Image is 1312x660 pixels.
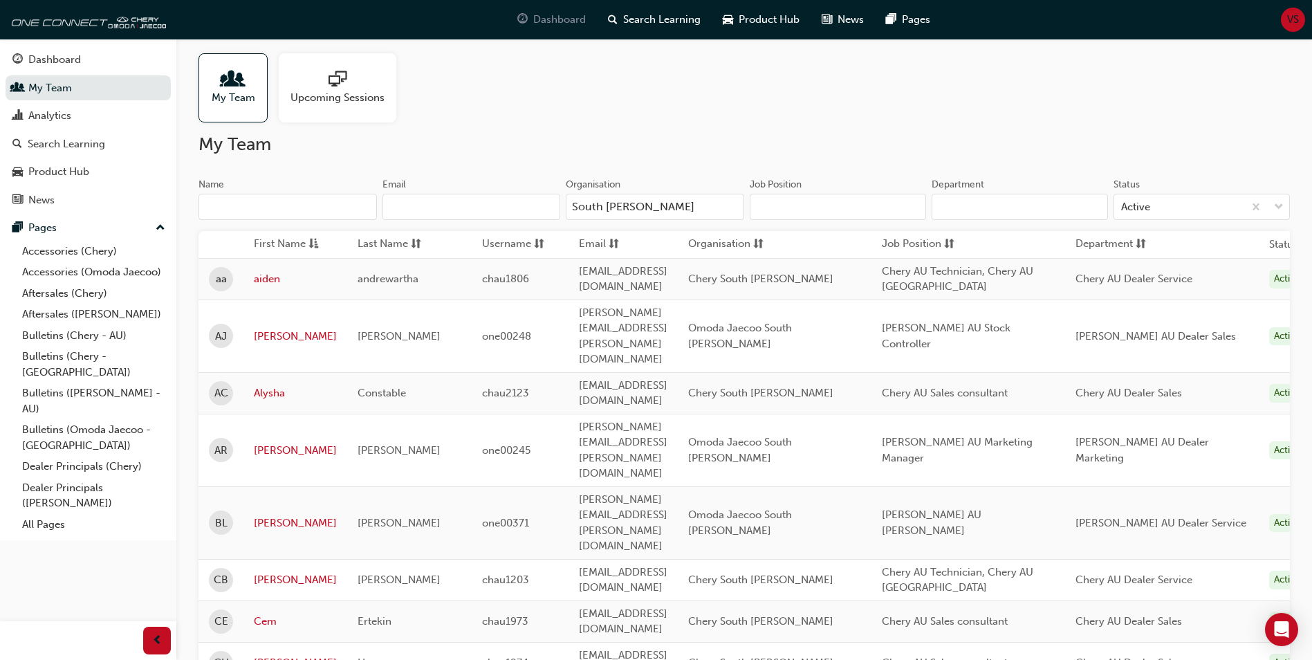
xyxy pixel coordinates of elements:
[1121,199,1150,215] div: Active
[1075,574,1192,586] span: Chery AU Dealer Service
[329,71,347,90] span: sessionType_ONLINE_URL-icon
[506,6,597,34] a: guage-iconDashboard
[688,236,750,253] span: Organisation
[212,90,255,106] span: My Team
[608,11,618,28] span: search-icon
[6,187,171,213] a: News
[254,515,337,531] a: [PERSON_NAME]
[7,6,166,33] img: oneconnect
[482,574,529,586] span: chau1203
[17,283,171,304] a: Aftersales (Chery)
[882,508,981,537] span: [PERSON_NAME] AU [PERSON_NAME]
[1136,236,1146,253] span: sorting-icon
[482,517,529,529] span: one00371
[358,330,441,342] span: [PERSON_NAME]
[358,387,406,399] span: Constable
[1269,237,1298,253] th: Status
[534,236,544,253] span: sorting-icon
[214,443,228,459] span: AR
[254,329,337,345] a: [PERSON_NAME]
[17,456,171,477] a: Dealer Principals (Chery)
[12,194,23,207] span: news-icon
[12,82,23,95] span: people-icon
[882,236,941,253] span: Job Position
[382,178,406,192] div: Email
[156,219,165,237] span: up-icon
[597,6,712,34] a: search-iconSearch Learning
[17,241,171,262] a: Accessories (Chery)
[254,443,337,459] a: [PERSON_NAME]
[254,236,330,253] button: First Nameasc-icon
[482,236,558,253] button: Usernamesorting-icon
[214,614,228,630] span: CE
[886,11,896,28] span: pages-icon
[215,515,228,531] span: BL
[358,236,408,253] span: Last Name
[28,192,55,208] div: News
[533,12,586,28] span: Dashboard
[6,215,171,241] button: Pages
[579,566,667,594] span: [EMAIL_ADDRESS][DOMAIN_NAME]
[750,194,926,220] input: Job Position
[482,444,530,457] span: one00245
[358,236,434,253] button: Last Namesorting-icon
[308,236,319,253] span: asc-icon
[17,304,171,325] a: Aftersales ([PERSON_NAME])
[944,236,954,253] span: sorting-icon
[882,387,1008,399] span: Chery AU Sales consultant
[254,614,337,630] a: Cem
[902,12,930,28] span: Pages
[1075,615,1182,627] span: Chery AU Dealer Sales
[609,236,619,253] span: sorting-icon
[688,615,833,627] span: Chery South [PERSON_NAME]
[875,6,941,34] a: pages-iconPages
[566,178,620,192] div: Organisation
[6,159,171,185] a: Product Hub
[1274,199,1284,217] span: down-icon
[750,178,802,192] div: Job Position
[579,379,667,407] span: [EMAIL_ADDRESS][DOMAIN_NAME]
[411,236,421,253] span: sorting-icon
[753,236,764,253] span: sorting-icon
[566,194,744,220] input: Organisation
[17,514,171,535] a: All Pages
[811,6,875,34] a: news-iconNews
[688,436,792,464] span: Omoda Jaecoo South [PERSON_NAME]
[6,131,171,157] a: Search Learning
[579,236,655,253] button: Emailsorting-icon
[17,325,171,347] a: Bulletins (Chery - AU)
[17,477,171,514] a: Dealer Principals ([PERSON_NAME])
[215,329,227,345] span: AJ
[224,71,242,90] span: people-icon
[279,53,407,122] a: Upcoming Sessions
[6,75,171,101] a: My Team
[198,178,224,192] div: Name
[579,306,667,366] span: [PERSON_NAME][EMAIL_ADDRESS][PERSON_NAME][DOMAIN_NAME]
[152,632,163,650] span: prev-icon
[358,574,441,586] span: [PERSON_NAME]
[1269,441,1305,460] div: Active
[28,108,71,124] div: Analytics
[28,136,105,152] div: Search Learning
[882,436,1033,464] span: [PERSON_NAME] AU Marketing Manager
[290,90,385,106] span: Upcoming Sessions
[1075,330,1236,342] span: [PERSON_NAME] AU Dealer Sales
[482,330,531,342] span: one00248
[579,493,667,553] span: [PERSON_NAME][EMAIL_ADDRESS][PERSON_NAME][DOMAIN_NAME]
[254,385,337,401] a: Alysha
[17,383,171,419] a: Bulletins ([PERSON_NAME] - AU)
[1281,8,1305,32] button: VS
[17,262,171,283] a: Accessories (Omoda Jaecoo)
[1269,384,1305,403] div: Active
[28,52,81,68] div: Dashboard
[28,164,89,180] div: Product Hub
[1075,387,1182,399] span: Chery AU Dealer Sales
[882,322,1010,350] span: [PERSON_NAME] AU Stock Controller
[198,134,1290,156] h2: My Team
[688,508,792,537] span: Omoda Jaecoo South [PERSON_NAME]
[1075,236,1133,253] span: Department
[358,517,441,529] span: [PERSON_NAME]
[28,220,57,236] div: Pages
